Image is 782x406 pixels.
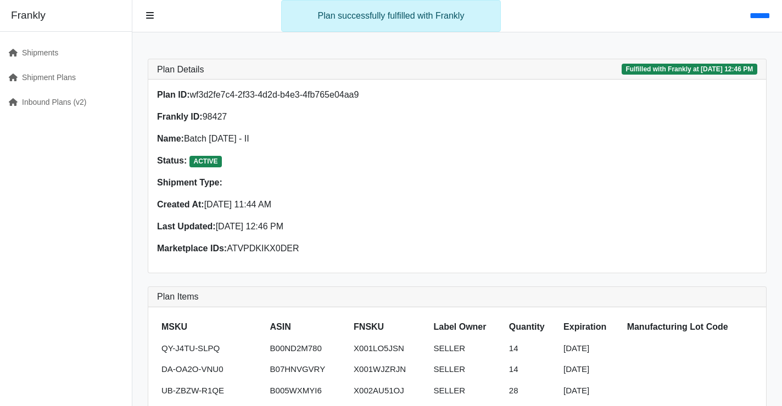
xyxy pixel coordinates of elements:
span: ACTIVE [189,156,222,167]
p: [DATE] 11:44 AM [157,198,451,211]
th: Quantity [505,316,559,338]
strong: Created At: [157,200,204,209]
td: X001LO5JSN [349,338,429,359]
th: Expiration [559,316,623,338]
th: Label Owner [429,316,504,338]
p: wf3d2fe7c4-2f33-4d2d-b4e3-4fb765e04aa9 [157,88,451,101]
td: B005WXMYI6 [266,380,350,402]
th: ASIN [266,316,350,338]
td: 14 [505,338,559,359]
th: Manufacturing Lot Code [623,316,757,338]
td: DA-OA2O-VNU0 [157,359,266,380]
td: [DATE] [559,359,623,380]
th: FNSKU [349,316,429,338]
td: QY-J4TU-SLPQ [157,338,266,359]
strong: Plan ID: [157,90,190,99]
strong: Status: [157,156,187,165]
span: Fulfilled with Frankly at [DATE] 12:46 PM [622,64,757,75]
strong: Name: [157,134,184,143]
p: ATVPDKIKX0DER [157,242,451,255]
td: [DATE] [559,380,623,402]
td: SELLER [429,380,504,402]
h3: Plan Details [157,64,204,75]
td: X002AU51OJ [349,380,429,402]
strong: Marketplace IDs: [157,244,227,253]
td: 14 [505,359,559,380]
p: Batch [DATE] - II [157,132,451,145]
td: UB-ZBZW-R1QE [157,380,266,402]
strong: Last Updated: [157,222,216,231]
td: 28 [505,380,559,402]
td: SELLER [429,338,504,359]
strong: Frankly ID: [157,112,203,121]
td: [DATE] [559,338,623,359]
td: SELLER [429,359,504,380]
h3: Plan Items [157,291,757,302]
td: B00ND2M780 [266,338,350,359]
td: B07HNVGVRY [266,359,350,380]
p: 98427 [157,110,451,123]
td: X001WJZRJN [349,359,429,380]
strong: Shipment Type: [157,178,222,187]
th: MSKU [157,316,266,338]
p: [DATE] 12:46 PM [157,220,451,233]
